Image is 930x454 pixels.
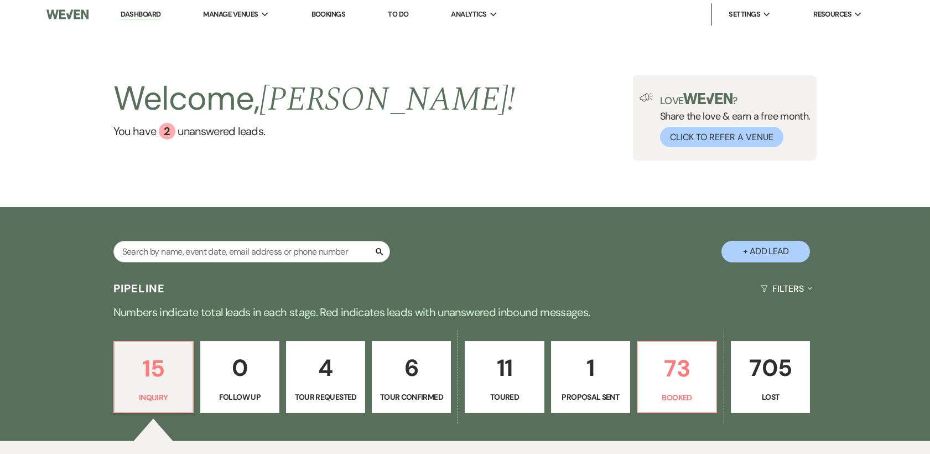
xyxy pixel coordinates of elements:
p: Follow Up [207,391,272,403]
input: Search by name, event date, email address or phone number [113,241,390,262]
p: Lost [738,391,803,403]
button: + Add Lead [721,241,810,262]
div: 2 [159,123,175,140]
p: 1 [558,349,623,386]
a: Dashboard [121,9,160,20]
a: To Do [388,9,408,19]
a: 11Toured [465,341,544,413]
span: Analytics [451,9,486,20]
span: Settings [729,9,760,20]
a: 1Proposal Sent [551,341,630,413]
a: 0Follow Up [200,341,279,413]
img: Weven Logo [46,3,89,26]
p: 0 [207,349,272,386]
a: 705Lost [731,341,810,413]
button: Filters [756,274,817,303]
p: Proposal Sent [558,391,623,403]
p: 73 [645,350,709,387]
img: loud-speaker-illustration.svg [640,93,653,102]
img: weven-logo-green.svg [683,93,732,104]
p: Booked [645,391,709,404]
a: 6Tour Confirmed [372,341,451,413]
p: 15 [121,350,186,387]
a: Bookings [311,9,346,19]
p: Tour Requested [293,391,358,403]
p: Inquiry [121,391,186,404]
button: Click to Refer a Venue [660,127,783,147]
a: 15Inquiry [113,341,194,413]
p: 6 [379,349,444,386]
a: 73Booked [637,341,717,413]
div: Share the love & earn a free month. [653,93,810,147]
p: 4 [293,349,358,386]
p: Tour Confirmed [379,391,444,403]
a: You have 2 unanswered leads. [113,123,516,140]
p: 705 [738,349,803,386]
p: Love ? [660,93,810,106]
p: Toured [472,391,537,403]
p: 11 [472,349,537,386]
span: Resources [813,9,851,20]
p: Numbers indicate total leads in each stage. Red indicates leads with unanswered inbound messages. [67,303,864,321]
h3: Pipeline [113,281,165,296]
span: Manage Venues [203,9,258,20]
h2: Welcome, [113,75,516,123]
span: [PERSON_NAME] ! [259,74,515,125]
a: 4Tour Requested [286,341,365,413]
